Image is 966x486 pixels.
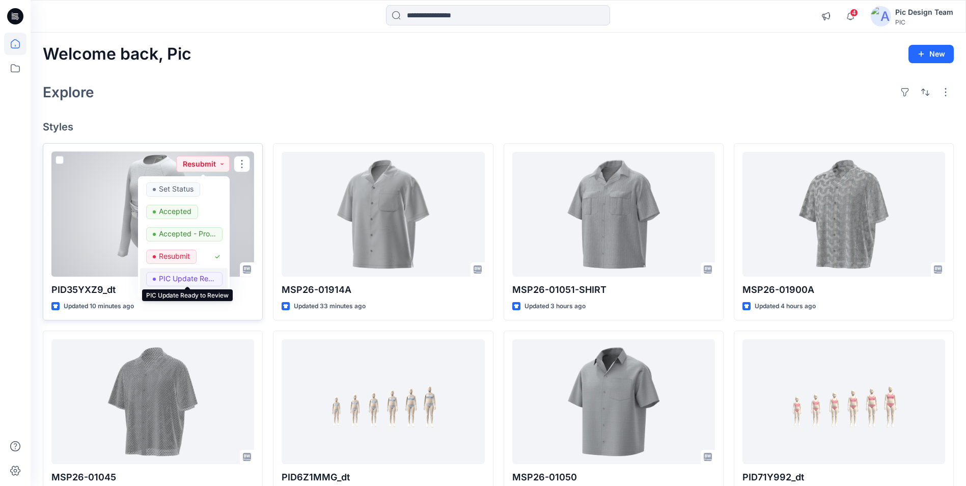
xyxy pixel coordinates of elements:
[755,301,816,312] p: Updated 4 hours ago
[159,227,216,240] p: Accepted - Proceed to Retailer SZ
[159,250,190,263] p: Resubmit
[282,283,484,297] p: MSP26-01914A
[51,152,254,277] a: PID35YXZ9_dt
[908,45,954,63] button: New
[895,18,953,26] div: PIC
[525,301,586,312] p: Updated 3 hours ago
[43,121,954,133] h4: Styles
[159,272,216,285] p: PIC Update Ready to Review
[51,283,254,297] p: PID35YXZ9_dt
[512,283,715,297] p: MSP26-01051-SHIRT
[159,182,194,196] p: Set Status
[294,301,366,312] p: Updated 33 minutes ago
[64,301,134,312] p: Updated 10 minutes ago
[742,152,945,277] a: MSP26-01900A
[43,45,191,64] h2: Welcome back, Pic
[159,294,174,308] p: Hold
[43,84,94,100] h2: Explore
[51,339,254,464] a: MSP26-01045
[282,470,484,484] p: PID6Z1MMG_dt
[512,470,715,484] p: MSP26-01050
[51,470,254,484] p: MSP26-01045
[742,283,945,297] p: MSP26-01900A
[742,470,945,484] p: PID71Y992_dt
[895,6,953,18] div: Pic Design Team
[159,205,191,218] p: Accepted
[871,6,891,26] img: avatar
[742,339,945,464] a: PID71Y992_dt
[850,9,858,17] span: 4
[512,339,715,464] a: MSP26-01050
[282,152,484,277] a: MSP26-01914A
[282,339,484,464] a: PID6Z1MMG_dt
[512,152,715,277] a: MSP26-01051-SHIRT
